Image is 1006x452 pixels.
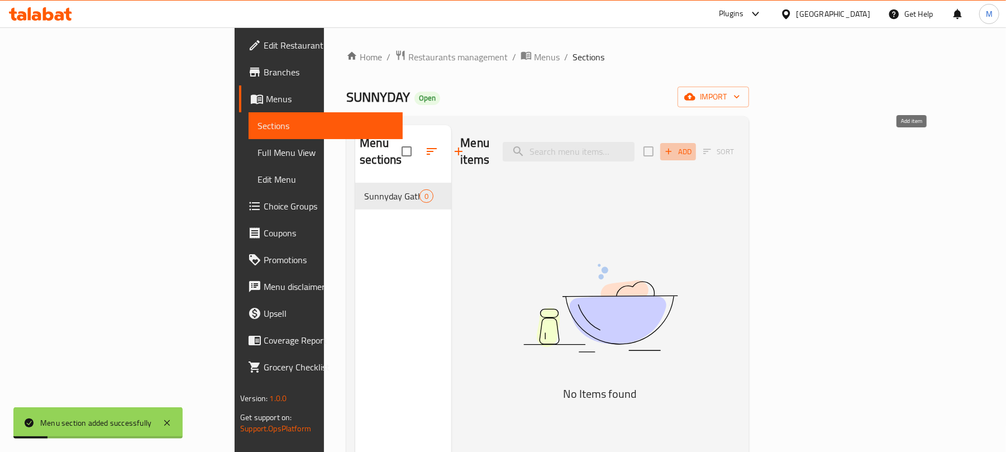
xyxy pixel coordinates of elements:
span: 0 [420,191,433,202]
span: Edit Menu [258,173,394,186]
h5: No Items found [461,385,740,403]
a: Sections [249,112,403,139]
span: Version: [240,391,268,406]
a: Coverage Report [239,327,403,354]
span: Sections [573,50,604,64]
h2: Menu items [460,135,489,168]
span: Sunnyday Gathering [364,189,419,203]
div: Menu section added successfully [40,417,151,429]
span: Select section first [696,143,741,160]
span: Open [414,93,440,103]
div: [GEOGRAPHIC_DATA] [797,8,870,20]
span: Restaurants management [408,50,508,64]
a: Upsell [239,300,403,327]
div: items [419,189,433,203]
span: Grocery Checklist [264,360,394,374]
span: Add [663,145,693,158]
li: / [564,50,568,64]
a: Branches [239,59,403,85]
a: Menus [239,85,403,112]
img: dish.svg [461,234,740,382]
button: import [678,87,749,107]
span: Upsell [264,307,394,320]
a: Full Menu View [249,139,403,166]
a: Menu disclaimer [239,273,403,300]
button: Add [660,143,696,160]
li: / [512,50,516,64]
div: Sunnyday Gathering0 [355,183,451,210]
a: Menus [521,50,560,64]
span: Menus [534,50,560,64]
span: Promotions [264,253,394,267]
button: Add section [445,138,472,165]
span: Edit Restaurant [264,39,394,52]
span: import [686,90,740,104]
a: Restaurants management [395,50,508,64]
span: Coverage Report [264,334,394,347]
nav: Menu sections [355,178,451,214]
nav: breadcrumb [346,50,749,64]
a: Grocery Checklist [239,354,403,380]
a: Edit Menu [249,166,403,193]
span: Sort sections [418,138,445,165]
div: Plugins [719,7,743,21]
span: Choice Groups [264,199,394,213]
span: Get support on: [240,410,292,425]
span: M [986,8,993,20]
span: Coupons [264,226,394,240]
span: Full Menu View [258,146,394,159]
a: Edit Restaurant [239,32,403,59]
span: 1.0.0 [270,391,287,406]
span: Menu disclaimer [264,280,394,293]
input: search [503,142,635,161]
span: Branches [264,65,394,79]
span: Sections [258,119,394,132]
a: Coupons [239,220,403,246]
a: Promotions [239,246,403,273]
div: Open [414,92,440,105]
a: Support.OpsPlatform [240,421,311,436]
a: Choice Groups [239,193,403,220]
span: Select all sections [395,140,418,163]
span: Menus [266,92,394,106]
